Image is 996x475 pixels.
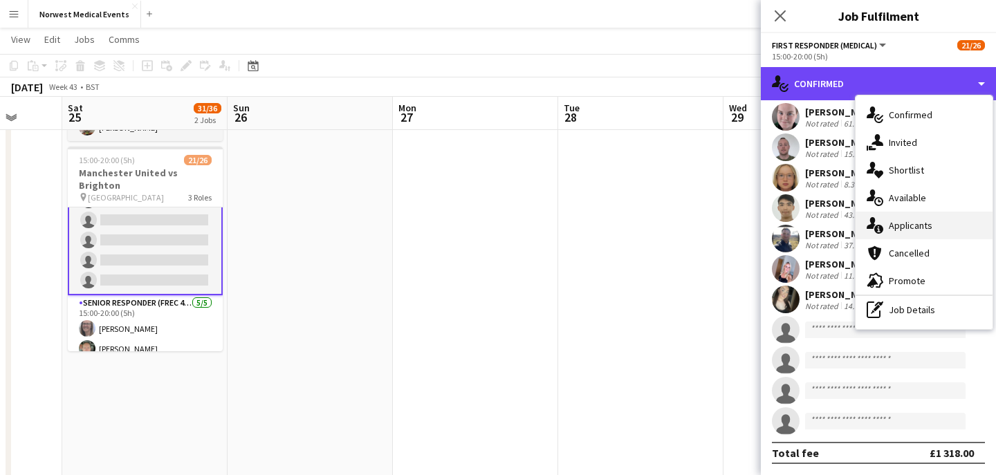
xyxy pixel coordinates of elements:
[109,33,140,46] span: Comms
[805,209,841,220] div: Not rated
[39,30,66,48] a: Edit
[231,109,250,125] span: 26
[46,82,80,92] span: Week 43
[772,40,888,50] button: First Responder (Medical)
[889,136,917,149] span: Invited
[772,446,819,460] div: Total fee
[805,167,878,179] div: [PERSON_NAME]
[86,82,100,92] div: BST
[841,149,872,159] div: 15.3km
[805,197,892,209] div: [PERSON_NAME] So
[79,155,135,165] span: 15:00-20:00 (5h)
[805,258,878,270] div: [PERSON_NAME]
[194,103,221,113] span: 31/36
[841,301,872,311] div: 14.5km
[194,115,221,125] div: 2 Jobs
[188,192,212,203] span: 3 Roles
[28,1,141,28] button: Norwest Medical Events
[68,295,223,422] app-card-role: Senior Responder (FREC 4 or Above)5/515:00-20:00 (5h)[PERSON_NAME][PERSON_NAME]
[957,40,985,50] span: 21/26
[66,109,83,125] span: 25
[11,33,30,46] span: View
[727,109,747,125] span: 29
[396,109,416,125] span: 27
[11,80,43,94] div: [DATE]
[44,33,60,46] span: Edit
[889,192,926,204] span: Available
[68,30,100,48] a: Jobs
[889,109,932,121] span: Confirmed
[761,7,996,25] h3: Job Fulfilment
[68,147,223,351] app-job-card: 15:00-20:00 (5h)21/26Manchester United vs Brighton [GEOGRAPHIC_DATA]3 Roles[PERSON_NAME][PERSON_N...
[805,301,841,311] div: Not rated
[233,102,250,114] span: Sun
[564,102,580,114] span: Tue
[889,274,925,287] span: Promote
[889,164,924,176] span: Shortlist
[805,149,841,159] div: Not rated
[841,209,872,220] div: 43.5km
[889,247,930,259] span: Cancelled
[74,33,95,46] span: Jobs
[805,240,841,250] div: Not rated
[805,136,878,149] div: [PERSON_NAME]
[398,102,416,114] span: Mon
[930,446,974,460] div: £1 318.00
[68,102,83,114] span: Sat
[88,192,164,203] span: [GEOGRAPHIC_DATA]
[805,106,878,118] div: [PERSON_NAME]
[68,167,223,192] h3: Manchester United vs Brighton
[805,270,841,281] div: Not rated
[562,109,580,125] span: 28
[805,179,841,189] div: Not rated
[841,118,872,129] div: 61.7km
[103,30,145,48] a: Comms
[805,227,878,240] div: [PERSON_NAME]
[772,40,877,50] span: First Responder (Medical)
[184,155,212,165] span: 21/26
[805,288,878,301] div: [PERSON_NAME]
[841,179,868,189] div: 8.3km
[772,51,985,62] div: 15:00-20:00 (5h)
[841,270,872,281] div: 11.8km
[6,30,36,48] a: View
[729,102,747,114] span: Wed
[805,118,841,129] div: Not rated
[761,67,996,100] div: Confirmed
[856,296,993,324] div: Job Details
[889,219,932,232] span: Applicants
[841,240,872,250] div: 37.1km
